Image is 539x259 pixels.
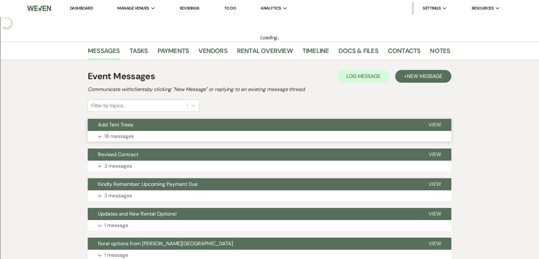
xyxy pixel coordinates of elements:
[224,5,236,11] a: To Do
[3,21,536,27] div: Sort New > Old
[3,8,59,15] input: Search outlines
[3,38,536,44] div: Options
[3,15,536,21] div: Sort A > Z
[3,27,536,32] div: Move To ...
[261,5,281,11] span: Analytics
[3,44,536,50] div: Sign out
[70,5,93,11] a: Dashboard
[27,2,51,15] img: Weven Logo
[471,5,493,11] span: Resources
[423,5,441,11] span: Settings
[180,5,200,11] a: Bookings
[117,5,149,11] span: Manage Venues
[3,3,133,8] div: Home
[3,32,536,38] div: Delete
